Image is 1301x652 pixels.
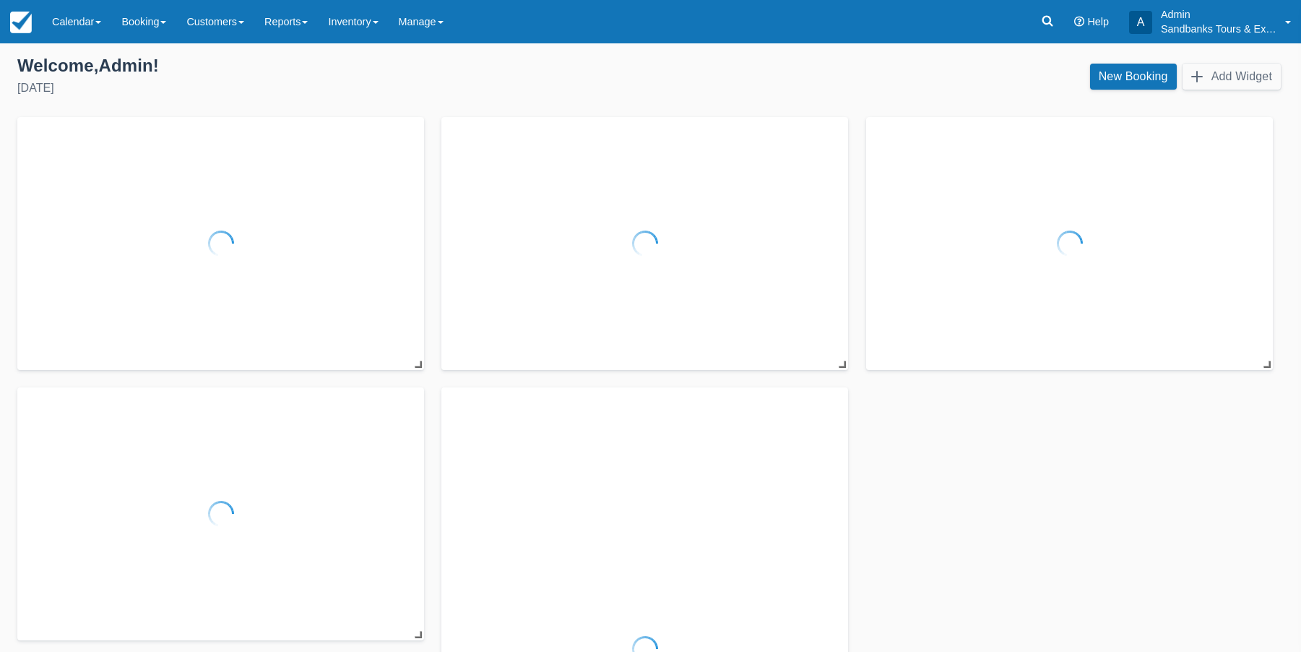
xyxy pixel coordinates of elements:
div: A [1129,11,1152,34]
p: Admin [1161,7,1276,22]
span: Help [1087,16,1109,27]
p: Sandbanks Tours & Experiences [1161,22,1276,36]
div: Welcome , Admin ! [17,55,639,77]
a: New Booking [1090,64,1177,90]
i: Help [1074,17,1084,27]
button: Add Widget [1183,64,1281,90]
div: [DATE] [17,80,639,97]
img: checkfront-main-nav-mini-logo.png [10,12,32,33]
